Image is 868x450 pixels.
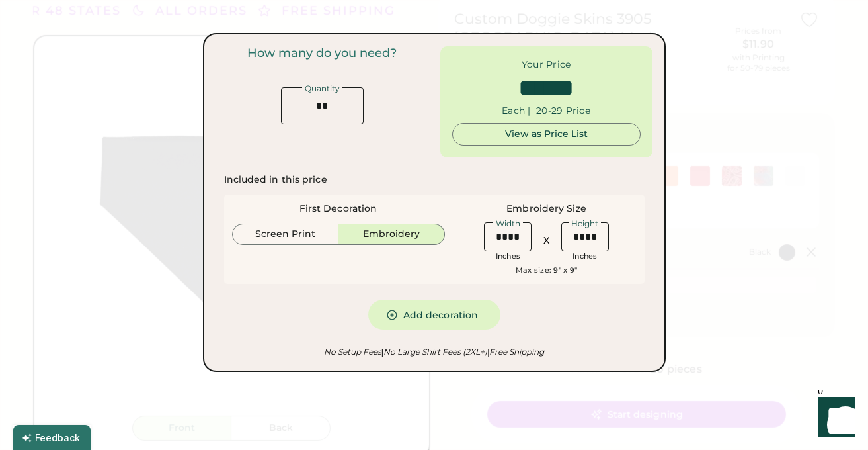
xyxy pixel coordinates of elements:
[487,347,544,357] em: Free Shipping
[572,251,598,262] div: Inches
[487,347,489,357] font: |
[302,85,342,93] div: Quantity
[232,224,339,245] button: Screen Print
[224,173,327,187] div: Included in this price
[368,300,500,330] button: Add decoration
[522,58,571,71] div: Your Price
[324,347,381,357] em: No Setup Fees
[506,202,586,216] div: Embroidery Size
[543,234,549,247] div: X
[569,220,601,228] div: Height
[493,220,523,228] div: Width
[496,251,521,262] div: Inches
[516,265,577,276] div: Max size: 9" x 9"
[502,105,590,118] div: Each | 20-29 Price
[381,347,383,357] font: |
[805,390,862,447] iframe: Front Chat
[463,128,629,141] div: View as Price List
[381,347,487,357] em: No Large Shirt Fees (2XL+)
[299,202,377,216] div: First Decoration
[338,224,445,245] button: Embroidery
[247,46,397,61] div: How many do you need?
